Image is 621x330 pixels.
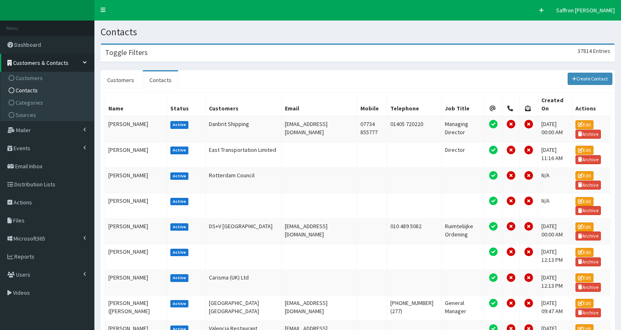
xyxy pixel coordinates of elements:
[105,270,167,295] td: [PERSON_NAME]
[441,116,484,142] td: Managing Director
[357,93,387,117] th: Mobile
[484,93,502,117] th: Email Permission
[575,120,594,129] a: Edit
[206,295,282,321] td: [GEOGRAPHIC_DATA] [GEOGRAPHIC_DATA]
[575,130,601,139] a: Archive
[538,295,572,321] td: [DATE] 09:47 AM
[282,116,357,142] td: [EMAIL_ADDRESS][DOMAIN_NAME]
[538,193,572,218] td: N/A
[16,74,43,82] span: Customers
[170,147,189,154] label: Active
[170,249,189,256] label: Active
[16,87,38,94] span: Contacts
[14,199,32,206] span: Actions
[170,300,189,307] label: Active
[441,219,484,244] td: Ruimteliijke Ordening
[206,167,282,193] td: Rotterdam Council
[556,7,615,14] span: Saffron [PERSON_NAME]
[575,257,601,266] a: Archive
[575,222,594,231] a: Edit
[538,219,572,244] td: [DATE] 00:00 AM
[282,219,357,244] td: [EMAIL_ADDRESS][DOMAIN_NAME]
[575,248,594,257] a: Edit
[577,47,592,55] span: 37814
[16,111,36,119] span: Sources
[105,193,167,218] td: [PERSON_NAME]
[387,93,441,117] th: Telephone
[441,93,484,117] th: Job Title
[538,244,572,270] td: [DATE] 12:13 PM
[105,219,167,244] td: [PERSON_NAME]
[170,198,189,205] label: Active
[14,181,55,188] span: Distribution Lists
[387,295,441,321] td: [PHONE_NUMBER] (277)
[101,27,615,37] h1: Contacts
[206,270,282,295] td: Carisma (UK) Ltd
[14,144,30,152] span: Events
[105,49,148,56] h3: Toggle Filters
[572,93,611,117] th: Actions
[2,84,94,96] a: Contacts
[441,295,484,321] td: General Manager
[105,295,167,321] td: [PERSON_NAME] ([PERSON_NAME]
[575,206,601,215] a: Archive
[387,219,441,244] td: 010 489 5082
[105,167,167,193] td: [PERSON_NAME]
[502,93,520,117] th: Telephone Permission
[105,244,167,270] td: [PERSON_NAME]
[16,271,30,278] span: Users
[13,289,30,296] span: Videos
[575,299,594,308] a: Edit
[170,223,189,231] label: Active
[593,47,610,55] span: Entries
[105,93,167,117] th: Name
[538,116,572,142] td: [DATE] 00:00 AM
[14,41,41,48] span: Dashboard
[441,142,484,167] td: Director
[282,93,357,117] th: Email
[14,235,45,242] span: Microsoft365
[538,270,572,295] td: [DATE] 12:13 PM
[575,155,601,164] a: Archive
[575,273,594,282] a: Edit
[568,73,613,85] a: Create Contact
[170,172,189,180] label: Active
[13,59,69,66] span: Customers & Contacts
[282,295,357,321] td: [EMAIL_ADDRESS][DOMAIN_NAME]
[206,116,282,142] td: Danbrit Shipping
[575,308,601,317] a: Archive
[2,109,94,121] a: Sources
[13,217,25,224] span: Files
[538,142,572,167] td: [DATE] 11:16 AM
[575,231,601,241] a: Archive
[206,93,282,117] th: Customers
[16,99,43,106] span: Categories
[16,126,31,134] span: Mailer
[105,116,167,142] td: [PERSON_NAME]
[143,71,178,89] a: Contacts
[575,197,594,206] a: Edit
[575,283,601,292] a: Archive
[14,253,34,260] span: Reports
[387,116,441,142] td: 01405 720220
[15,163,42,170] span: Email Inbox
[575,171,594,180] a: Edit
[167,93,206,117] th: Status
[538,93,572,117] th: Created On
[520,93,538,117] th: Post Permission
[575,181,601,190] a: Archive
[2,72,94,84] a: Customers
[206,142,282,167] td: East Transportation Limited
[357,116,387,142] td: 07734 855777
[105,142,167,167] td: [PERSON_NAME]
[2,96,94,109] a: Categories
[170,121,189,128] label: Active
[575,146,594,155] a: Edit
[538,167,572,193] td: N/A
[170,274,189,282] label: Active
[101,71,141,89] a: Customers
[206,219,282,244] td: DS+V [GEOGRAPHIC_DATA]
